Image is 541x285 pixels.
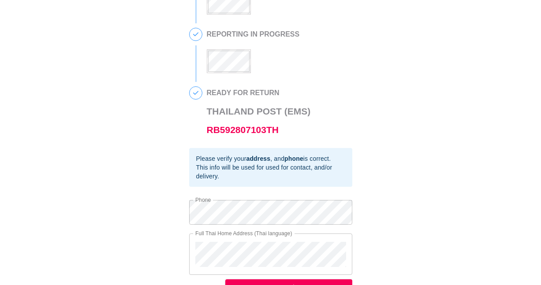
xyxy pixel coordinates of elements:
[207,89,311,97] h2: READY FOR RETURN
[284,155,303,162] b: phone
[190,28,202,41] span: 3
[246,155,270,162] b: address
[207,125,279,135] a: RB592807103TH
[196,154,345,163] div: Please verify your , and is correct.
[196,163,345,181] div: This info will be used for used for contact, and/or delivery.
[190,87,202,99] span: 4
[207,102,311,139] h3: Thailand Post (EMS)
[207,30,300,38] h2: REPORTING IN PROGRESS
